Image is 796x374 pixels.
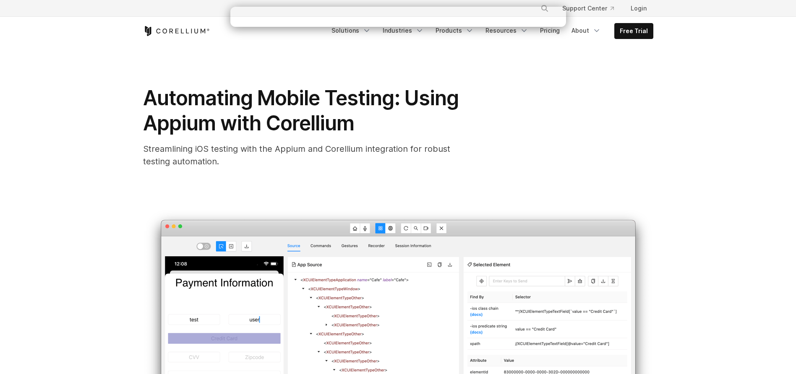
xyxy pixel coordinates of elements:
a: About [566,23,606,38]
div: Navigation Menu [530,1,653,16]
a: Resources [480,23,533,38]
a: Support Center [556,1,621,16]
div: Navigation Menu [326,23,653,39]
a: Pricing [535,23,565,38]
a: Products [431,23,479,38]
a: Corellium Home [143,26,210,36]
span: Automating Mobile Testing: Using Appium with Corellium [143,86,459,135]
a: Login [624,1,653,16]
a: Industries [378,23,429,38]
iframe: Intercom live chat banner [230,7,566,27]
span: Streamlining iOS testing with the Appium and Corellium integration for robust testing automation. [143,144,450,166]
a: Free Trial [615,23,653,39]
button: Search [537,1,552,16]
a: Solutions [326,23,376,38]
